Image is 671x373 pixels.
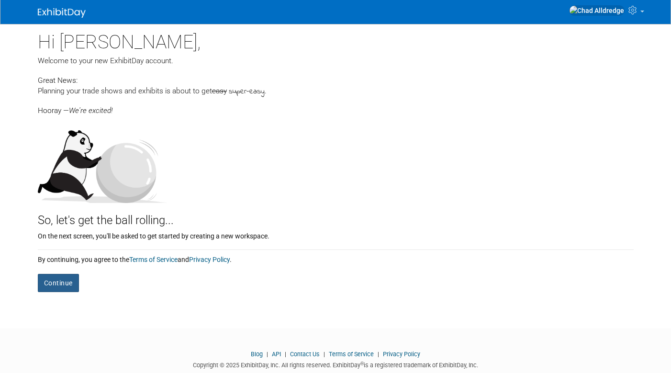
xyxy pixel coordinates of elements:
[38,229,634,241] div: On the next screen, you'll be asked to get started by creating a new workspace.
[38,250,634,264] div: By continuing, you agree to the and .
[272,350,281,358] a: API
[38,75,634,86] div: Great News:
[375,350,381,358] span: |
[38,8,86,18] img: ExhibitDay
[290,350,320,358] a: Contact Us
[38,86,634,97] div: Planning your trade shows and exhibits is about to get .
[69,106,112,115] span: We're excited!
[229,86,265,97] span: super-easy
[251,350,263,358] a: Blog
[212,87,227,95] span: easy
[282,350,289,358] span: |
[38,56,634,66] div: Welcome to your new ExhibitDay account.
[38,24,634,56] div: Hi [PERSON_NAME],
[569,5,625,16] img: Chad Alldredge
[264,350,270,358] span: |
[129,256,178,263] a: Terms of Service
[38,97,634,116] div: Hooray —
[38,121,167,203] img: Let's get the ball rolling
[329,350,374,358] a: Terms of Service
[321,350,327,358] span: |
[38,203,634,229] div: So, let's get the ball rolling...
[189,256,230,263] a: Privacy Policy
[360,361,364,366] sup: ®
[38,274,79,292] button: Continue
[383,350,420,358] a: Privacy Policy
